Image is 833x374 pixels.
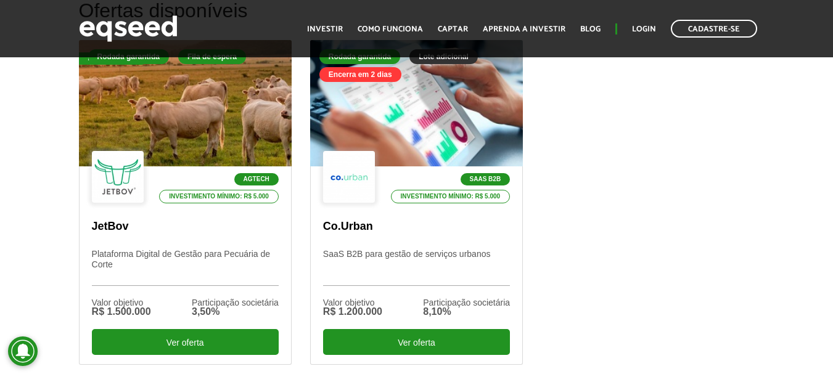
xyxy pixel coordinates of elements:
[92,249,279,286] p: Plataforma Digital de Gestão para Pecuária de Corte
[358,25,423,33] a: Como funciona
[92,220,279,234] p: JetBov
[159,190,279,203] p: Investimento mínimo: R$ 5.000
[92,329,279,355] div: Ver oferta
[461,173,511,185] p: SaaS B2B
[580,25,601,33] a: Blog
[323,329,510,355] div: Ver oferta
[79,52,148,65] div: Fila de espera
[671,20,757,38] a: Cadastre-se
[92,307,151,317] div: R$ 1.500.000
[310,40,523,365] a: Rodada garantida Lote adicional Encerra em 2 dias SaaS B2B Investimento mínimo: R$ 5.000 Co.Urban...
[391,190,511,203] p: Investimento mínimo: R$ 5.000
[234,173,279,185] p: Agtech
[319,67,401,82] div: Encerra em 2 dias
[323,249,510,286] p: SaaS B2B para gestão de serviços urbanos
[92,298,151,307] div: Valor objetivo
[79,12,178,45] img: EqSeed
[483,25,565,33] a: Aprenda a investir
[423,307,510,317] div: 8,10%
[323,298,382,307] div: Valor objetivo
[307,25,343,33] a: Investir
[323,307,382,317] div: R$ 1.200.000
[423,298,510,307] div: Participação societária
[192,298,279,307] div: Participação societária
[323,220,510,234] p: Co.Urban
[192,307,279,317] div: 3,50%
[438,25,468,33] a: Captar
[79,40,292,365] a: Fila de espera Rodada garantida Fila de espera Agtech Investimento mínimo: R$ 5.000 JetBov Plataf...
[632,25,656,33] a: Login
